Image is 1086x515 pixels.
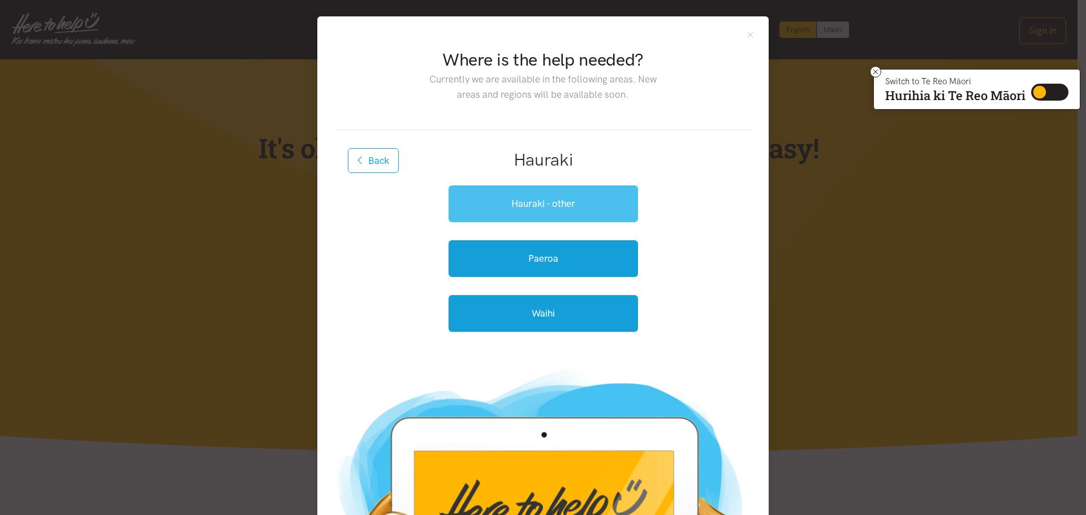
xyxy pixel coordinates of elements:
[449,240,638,277] a: Paeroa
[420,48,665,72] h2: Where is the help needed?
[348,148,399,173] button: Back
[745,30,755,40] button: Close
[420,72,665,102] p: Currently we are available in the following areas. New areas and regions will be available soon.
[449,295,638,332] a: Waihi
[885,90,1025,101] p: Hurihia ki Te Reo Māori
[354,148,732,172] h2: Hauraki
[449,185,638,222] a: Hauraki - other
[885,78,1025,85] p: Switch to Te Reo Māori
